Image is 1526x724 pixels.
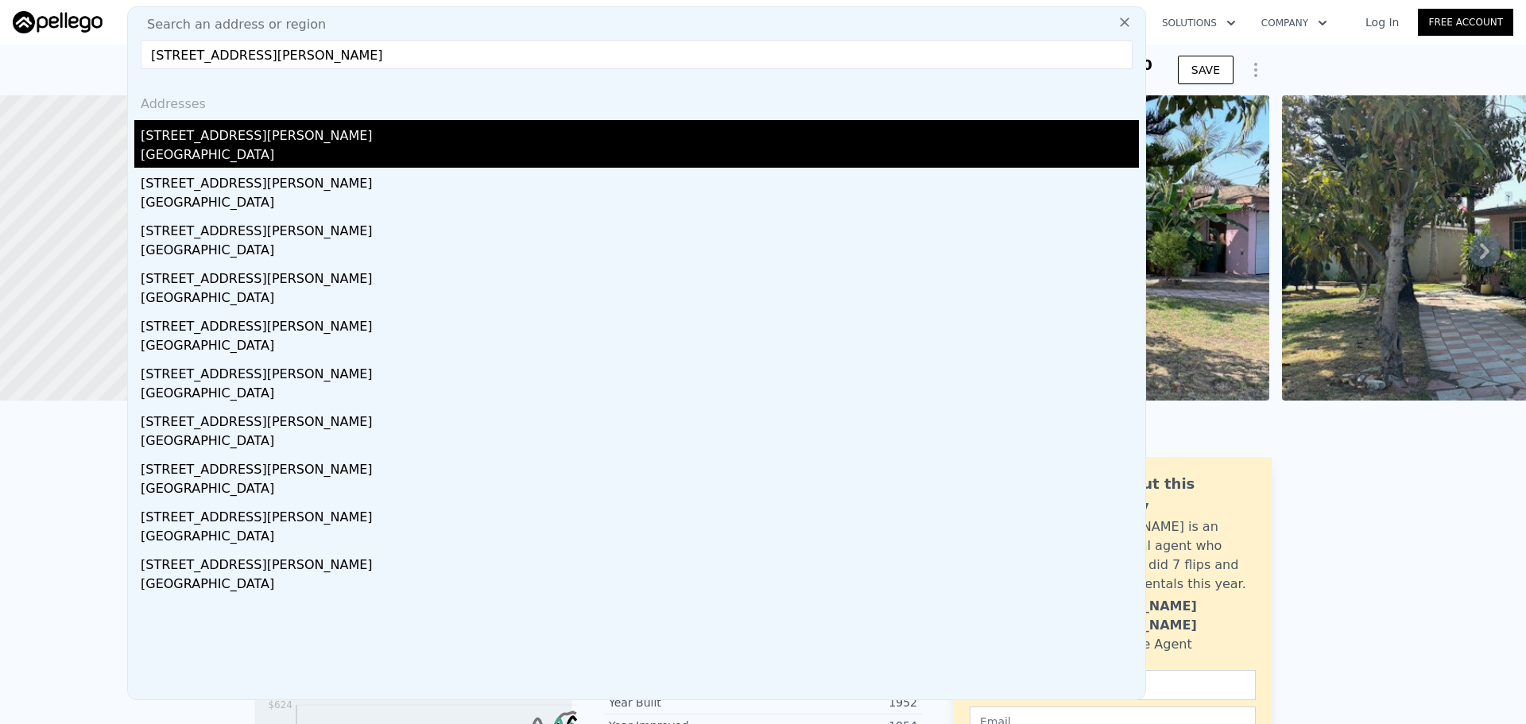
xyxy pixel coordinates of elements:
[141,215,1139,241] div: [STREET_ADDRESS][PERSON_NAME]
[1079,597,1256,635] div: [PERSON_NAME] [PERSON_NAME]
[1346,14,1418,30] a: Log In
[13,11,103,33] img: Pellego
[141,501,1139,527] div: [STREET_ADDRESS][PERSON_NAME]
[141,454,1139,479] div: [STREET_ADDRESS][PERSON_NAME]
[141,41,1133,69] input: Enter an address, city, region, neighborhood or zip code
[763,695,917,710] div: 1952
[609,695,763,710] div: Year Built
[141,406,1139,432] div: [STREET_ADDRESS][PERSON_NAME]
[1079,473,1256,517] div: Ask about this property
[141,241,1139,263] div: [GEOGRAPHIC_DATA]
[1418,9,1513,36] a: Free Account
[141,263,1139,288] div: [STREET_ADDRESS][PERSON_NAME]
[1178,56,1234,84] button: SAVE
[141,311,1139,336] div: [STREET_ADDRESS][PERSON_NAME]
[141,145,1139,168] div: [GEOGRAPHIC_DATA]
[141,193,1139,215] div: [GEOGRAPHIC_DATA]
[1240,54,1272,86] button: Show Options
[141,575,1139,597] div: [GEOGRAPHIC_DATA]
[134,15,326,34] span: Search an address or region
[141,358,1139,384] div: [STREET_ADDRESS][PERSON_NAME]
[1079,517,1256,594] div: [PERSON_NAME] is an active local agent who personally did 7 flips and bought 3 rentals this year.
[141,479,1139,501] div: [GEOGRAPHIC_DATA]
[141,549,1139,575] div: [STREET_ADDRESS][PERSON_NAME]
[141,288,1139,311] div: [GEOGRAPHIC_DATA]
[141,168,1139,193] div: [STREET_ADDRESS][PERSON_NAME]
[141,384,1139,406] div: [GEOGRAPHIC_DATA]
[141,527,1139,549] div: [GEOGRAPHIC_DATA]
[134,82,1139,120] div: Addresses
[268,699,292,710] tspan: $624
[141,336,1139,358] div: [GEOGRAPHIC_DATA]
[141,432,1139,454] div: [GEOGRAPHIC_DATA]
[1149,9,1249,37] button: Solutions
[1249,9,1340,37] button: Company
[141,120,1139,145] div: [STREET_ADDRESS][PERSON_NAME]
